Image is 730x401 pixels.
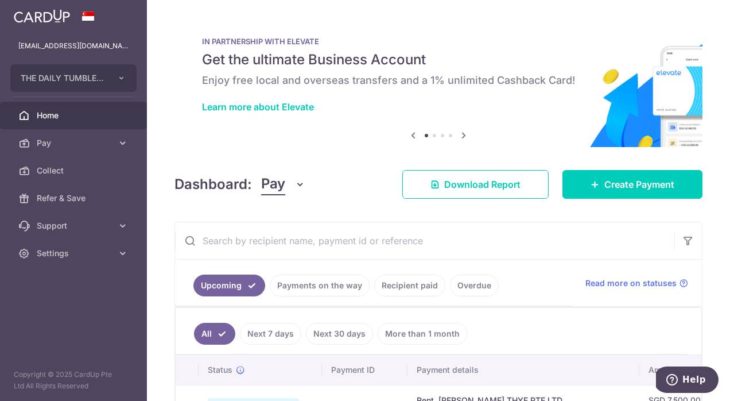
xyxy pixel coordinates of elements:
[378,323,467,345] a: More than 1 month
[585,277,677,289] span: Read more on statuses
[585,277,688,289] a: Read more on statuses
[240,323,301,345] a: Next 7 days
[656,367,719,395] iframe: Opens a widget where you can find more information
[37,248,112,259] span: Settings
[14,9,70,23] img: CardUp
[175,222,674,259] input: Search by recipient name, payment id or reference
[604,178,674,191] span: Create Payment
[10,64,137,92] button: THE DAILY TUMBLE PTE. LTD.
[261,173,285,195] span: Pay
[261,173,305,195] button: Pay
[450,275,499,296] a: Overdue
[194,323,235,345] a: All
[202,74,675,87] h6: Enjoy free local and overseas transfers and a 1% unlimited Cashback Card!
[37,165,112,176] span: Collect
[649,364,704,376] span: Amount & GST
[407,355,639,385] th: Payment details
[202,37,675,46] p: IN PARTNERSHIP WITH ELEVATE
[21,72,106,84] span: THE DAILY TUMBLE PTE. LTD.
[174,18,702,147] img: Renovation banner
[322,355,407,385] th: Payment ID
[202,101,314,113] a: Learn more about Elevate
[193,275,265,296] a: Upcoming
[402,170,549,199] a: Download Report
[306,323,373,345] a: Next 30 days
[37,137,112,149] span: Pay
[270,275,370,296] a: Payments on the way
[37,220,112,232] span: Support
[202,51,675,69] h5: Get the ultimate Business Account
[18,40,129,52] p: [EMAIL_ADDRESS][DOMAIN_NAME]
[208,364,232,376] span: Status
[174,174,252,195] h4: Dashboard:
[37,110,112,121] span: Home
[444,178,521,191] span: Download Report
[374,275,445,296] a: Recipient paid
[37,192,112,204] span: Refer & Save
[562,170,702,199] a: Create Payment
